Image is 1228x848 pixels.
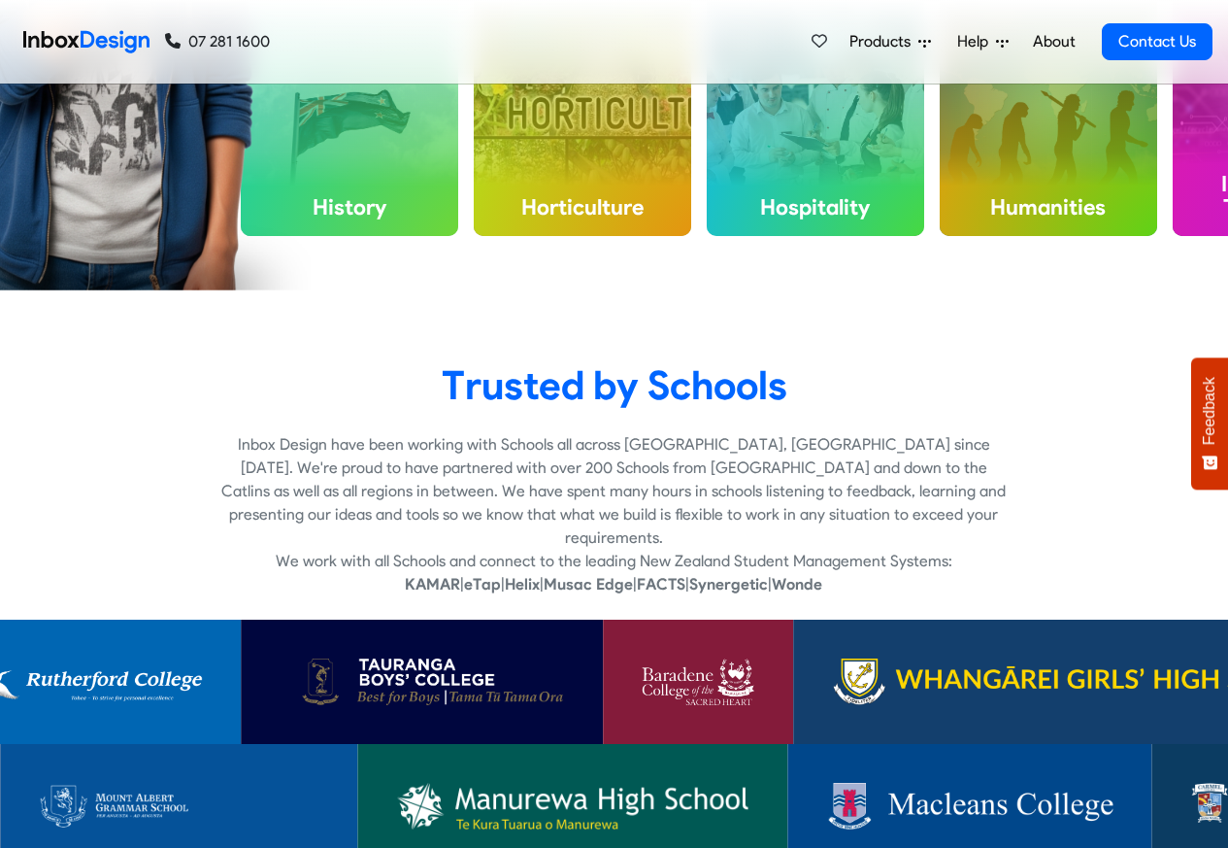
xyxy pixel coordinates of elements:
a: Contact Us [1102,23,1212,60]
img: Mt Albert Grammar School [39,783,319,830]
strong: Musac Edge [544,575,633,594]
h4: Horticulture [474,179,691,235]
img: Tauranga Boys’ College [281,659,565,705]
strong: KAMAR [405,575,460,594]
heading: Trusted by Schools [15,360,1213,410]
a: 07 281 1600 [165,30,270,53]
img: Macleans College [826,783,1112,830]
p: | | | | | | [219,573,1009,596]
span: Feedback [1201,377,1218,445]
strong: Synergetic [689,575,768,594]
strong: Wonde [772,575,822,594]
strong: eTap [464,575,501,594]
a: About [1027,22,1080,61]
a: Help [949,22,1016,61]
img: Manurewa High School [397,783,748,830]
h4: Humanities [940,179,1157,235]
p: Inbox Design have been working with Schools all across [GEOGRAPHIC_DATA], [GEOGRAPHIC_DATA] since... [219,433,1009,550]
button: Feedback - Show survey [1191,357,1228,490]
span: Products [849,30,918,53]
p: We work with all Schools and connect to the leading New Zealand Student Management Systems: [219,550,1009,573]
strong: FACTS [637,575,685,594]
strong: Helix [505,575,540,594]
img: Baradene College [642,659,754,705]
span: Help [957,30,996,53]
h4: Hospitality [707,179,924,235]
a: Products [842,22,939,61]
h4: History [241,179,458,235]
